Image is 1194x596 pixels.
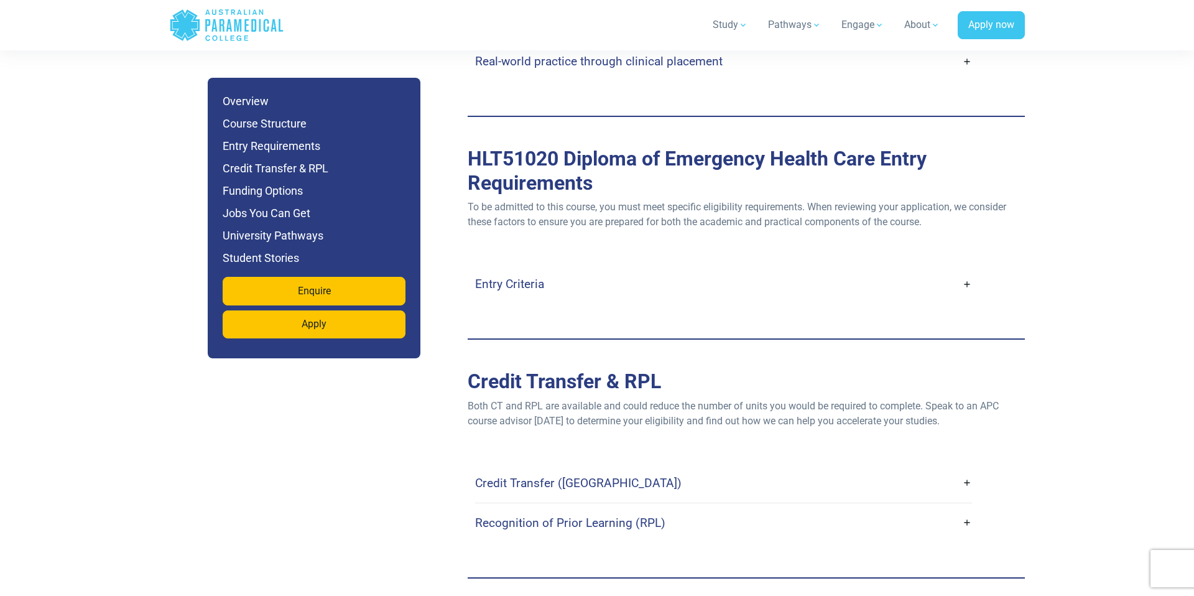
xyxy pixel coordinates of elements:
[761,7,829,42] a: Pathways
[834,7,892,42] a: Engage
[475,54,723,68] h4: Real-world practice through clinical placement
[897,7,948,42] a: About
[468,399,1025,429] p: Both CT and RPL are available and could reduce the number of units you would be required to compl...
[475,47,972,76] a: Real-world practice through clinical placement
[475,468,972,498] a: Credit Transfer ([GEOGRAPHIC_DATA])
[475,516,665,530] h4: Recognition of Prior Learning (RPL)
[958,11,1025,40] a: Apply now
[468,147,1025,195] h2: Entry Requirements
[475,277,544,291] h4: Entry Criteria
[475,508,972,538] a: Recognition of Prior Learning (RPL)
[475,269,972,299] a: Entry Criteria
[475,476,682,490] h4: Credit Transfer ([GEOGRAPHIC_DATA])
[705,7,756,42] a: Study
[468,370,1025,393] h2: Credit Transfer & RPL
[169,5,284,45] a: Australian Paramedical College
[468,200,1025,230] p: To be admitted to this course, you must meet specific eligibility requirements. When reviewing yo...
